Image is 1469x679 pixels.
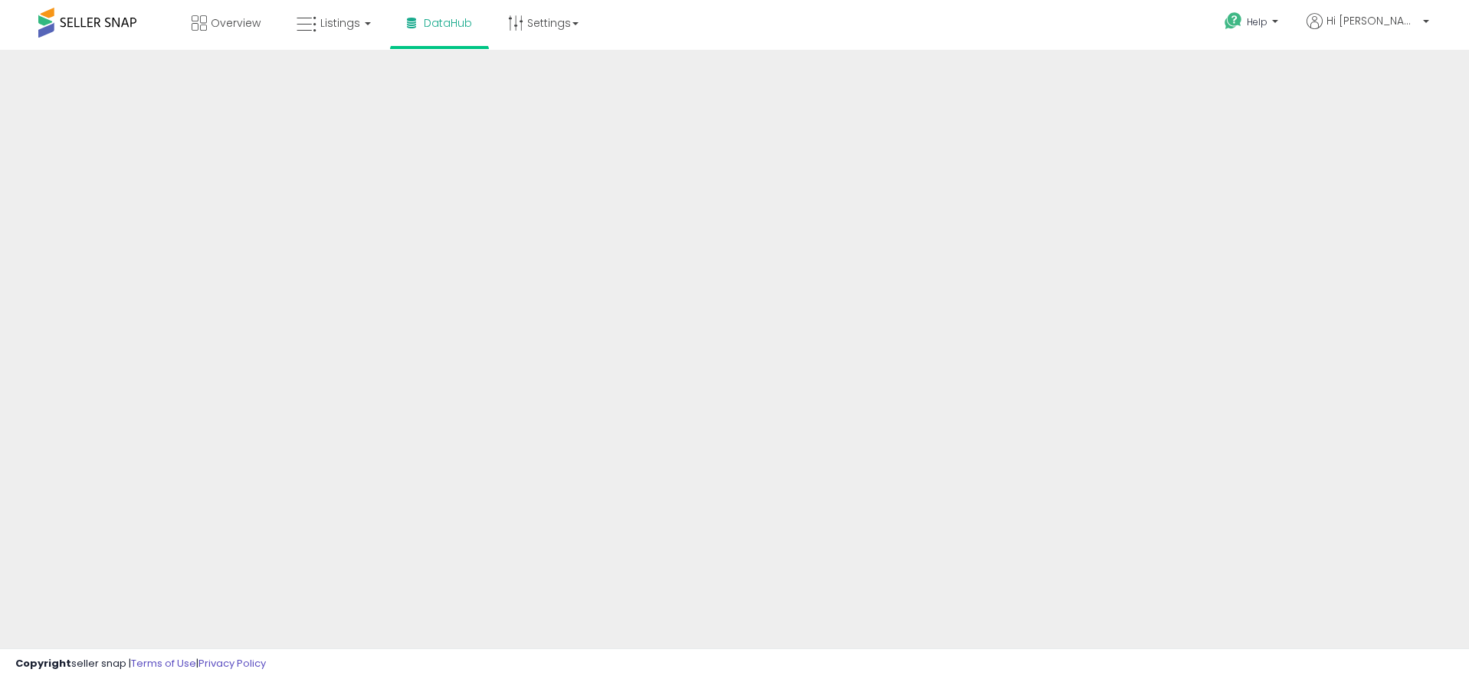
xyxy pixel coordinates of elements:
[320,15,360,31] span: Listings
[424,15,472,31] span: DataHub
[1247,15,1267,28] span: Help
[1326,13,1418,28] span: Hi [PERSON_NAME]
[211,15,261,31] span: Overview
[1224,11,1243,31] i: Get Help
[1307,13,1429,48] a: Hi [PERSON_NAME]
